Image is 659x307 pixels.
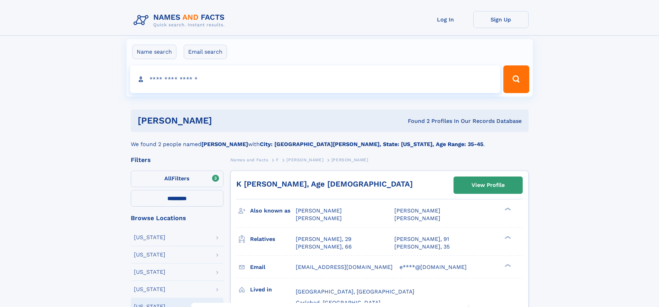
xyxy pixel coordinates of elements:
[472,177,505,193] div: View Profile
[250,205,296,217] h3: Also known as
[331,157,368,162] span: [PERSON_NAME]
[503,207,511,211] div: ❯
[164,175,172,182] span: All
[296,264,393,270] span: [EMAIL_ADDRESS][DOMAIN_NAME]
[131,215,223,221] div: Browse Locations
[134,235,165,240] div: [US_STATE]
[230,155,268,164] a: Names and Facts
[134,269,165,275] div: [US_STATE]
[250,233,296,245] h3: Relatives
[418,11,473,28] a: Log In
[132,45,176,59] label: Name search
[503,263,511,268] div: ❯
[250,284,296,296] h3: Lived in
[286,155,323,164] a: [PERSON_NAME]
[503,235,511,240] div: ❯
[394,215,440,222] span: [PERSON_NAME]
[131,132,529,148] div: We found 2 people named with .
[296,215,342,222] span: [PERSON_NAME]
[310,117,522,125] div: Found 2 Profiles In Our Records Database
[473,11,529,28] a: Sign Up
[296,207,342,214] span: [PERSON_NAME]
[131,171,223,187] label: Filters
[394,243,450,251] a: [PERSON_NAME], 35
[138,116,310,125] h1: [PERSON_NAME]
[454,177,522,193] a: View Profile
[296,288,414,295] span: [GEOGRAPHIC_DATA], [GEOGRAPHIC_DATA]
[296,243,352,251] a: [PERSON_NAME], 66
[286,157,323,162] span: [PERSON_NAME]
[296,299,381,306] span: Carlsbad, [GEOGRAPHIC_DATA]
[250,261,296,273] h3: Email
[131,11,230,30] img: Logo Names and Facts
[134,287,165,292] div: [US_STATE]
[503,65,529,93] button: Search Button
[394,207,440,214] span: [PERSON_NAME]
[236,180,413,188] a: K [PERSON_NAME], Age [DEMOGRAPHIC_DATA]
[184,45,227,59] label: Email search
[296,235,351,243] a: [PERSON_NAME], 29
[260,141,483,147] b: City: [GEOGRAPHIC_DATA][PERSON_NAME], State: [US_STATE], Age Range: 35-45
[131,157,223,163] div: Filters
[130,65,501,93] input: search input
[201,141,248,147] b: [PERSON_NAME]
[394,235,449,243] a: [PERSON_NAME], 91
[276,155,279,164] a: F
[134,252,165,258] div: [US_STATE]
[276,157,279,162] span: F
